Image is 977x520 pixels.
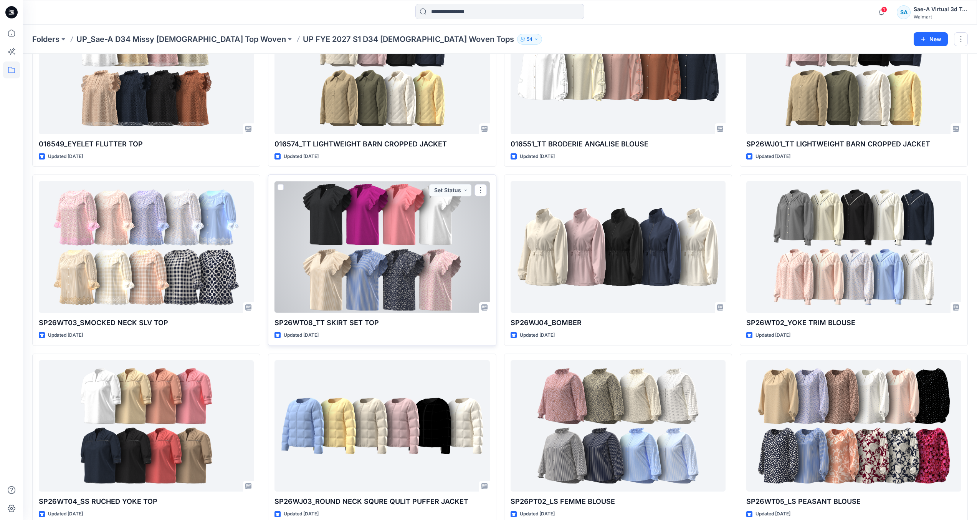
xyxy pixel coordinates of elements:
[39,2,254,134] a: 016549_EYELET FLUTTER TOP
[914,32,948,46] button: New
[746,139,961,150] p: SP26WJ01_TT LIGHTWEIGHT BARN CROPPED JACKET
[274,139,489,150] p: 016574_TT LIGHTWEIGHT BARN CROPPED JACKET
[511,317,726,328] p: SP26WJ04_BOMBER
[746,181,961,313] a: SP26WT02_YOKE TRIM BLOUSE
[303,34,514,45] p: UP FYE 2027 S1 D34 [DEMOGRAPHIC_DATA] Woven Tops
[520,510,555,518] p: Updated [DATE]
[527,35,532,43] p: 54
[520,331,555,339] p: Updated [DATE]
[755,153,790,161] p: Updated [DATE]
[746,496,961,507] p: SP26WT05_LS PEASANT BLOUSE
[274,181,489,313] a: SP26WT08_TT SKIRT SET TOP
[914,14,967,20] div: Walmart
[897,5,911,19] div: SA
[881,7,887,13] span: 1
[746,360,961,492] a: SP26WT05_LS PEASANT BLOUSE
[48,153,83,161] p: Updated [DATE]
[511,496,726,507] p: SP26PT02_LS FEMME BLOUSE
[76,34,286,45] a: UP_Sae-A D34 Missy [DEMOGRAPHIC_DATA] Top Woven
[755,331,790,339] p: Updated [DATE]
[284,510,319,518] p: Updated [DATE]
[48,331,83,339] p: Updated [DATE]
[511,139,726,150] p: 016551_TT BRODERIE ANGALISE BLOUSE
[274,496,489,507] p: SP26WJ03_ROUND NECK SQURE QULIT PUFFER JACKET
[39,317,254,328] p: SP26WT03_SMOCKED NECK SLV TOP
[746,2,961,134] a: SP26WJ01_TT LIGHTWEIGHT BARN CROPPED JACKET
[32,34,60,45] a: Folders
[517,34,542,45] button: 54
[284,153,319,161] p: Updated [DATE]
[274,360,489,492] a: SP26WJ03_ROUND NECK SQURE QULIT PUFFER JACKET
[39,360,254,492] a: SP26WT04_SS RUCHED YOKE TOP
[511,2,726,134] a: 016551_TT BRODERIE ANGALISE BLOUSE
[39,139,254,150] p: 016549_EYELET FLUTTER TOP
[39,496,254,507] p: SP26WT04_SS RUCHED YOKE TOP
[755,510,790,518] p: Updated [DATE]
[511,181,726,313] a: SP26WJ04_BOMBER
[520,153,555,161] p: Updated [DATE]
[511,360,726,492] a: SP26PT02_LS FEMME BLOUSE
[39,181,254,313] a: SP26WT03_SMOCKED NECK SLV TOP
[914,5,967,14] div: Sae-A Virtual 3d Team
[274,317,489,328] p: SP26WT08_TT SKIRT SET TOP
[48,510,83,518] p: Updated [DATE]
[746,317,961,328] p: SP26WT02_YOKE TRIM BLOUSE
[274,2,489,134] a: 016574_TT LIGHTWEIGHT BARN CROPPED JACKET
[284,331,319,339] p: Updated [DATE]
